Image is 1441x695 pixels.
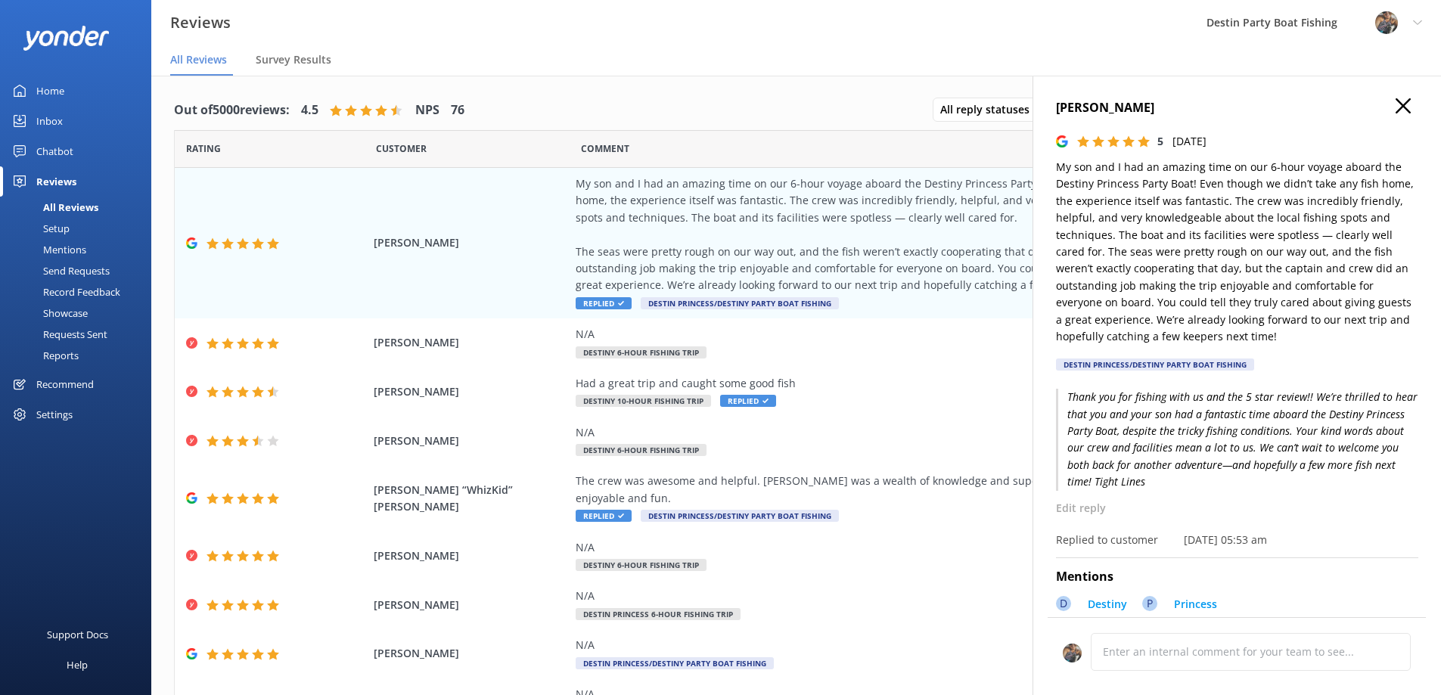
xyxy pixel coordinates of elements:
[374,234,569,251] span: [PERSON_NAME]
[576,346,707,358] span: Destiny 6-Hour Fishing Trip
[576,444,707,456] span: Destiny 6-Hour Fishing Trip
[940,101,1039,118] span: All reply statuses
[374,482,569,516] span: [PERSON_NAME] “WhizKid” [PERSON_NAME]
[374,383,569,400] span: [PERSON_NAME]
[1056,500,1418,517] p: Edit reply
[415,101,439,120] h4: NPS
[1056,358,1254,371] div: Destin Princess/Destiny Party Boat Fishing
[374,597,569,613] span: [PERSON_NAME]
[36,136,73,166] div: Chatbot
[9,218,151,239] a: Setup
[36,399,73,430] div: Settings
[9,218,70,239] div: Setup
[374,334,569,351] span: [PERSON_NAME]
[170,52,227,67] span: All Reviews
[1142,596,1157,611] div: P
[720,395,776,407] span: Replied
[9,197,98,218] div: All Reviews
[36,166,76,197] div: Reviews
[576,559,707,571] span: Destiny 6-Hour Fishing Trip
[256,52,331,67] span: Survey Results
[576,588,1264,604] div: N/A
[376,141,427,156] span: Date
[1056,389,1418,490] p: Thank you for fishing with us and the 5 star review!! We’re thrilled to hear that you and your so...
[36,76,64,106] div: Home
[1184,532,1267,548] p: [DATE] 05:53 am
[581,141,629,156] span: Question
[1375,11,1398,34] img: 250-1666038197.jpg
[641,510,839,522] span: Destin Princess/Destiny Party Boat Fishing
[9,303,151,324] a: Showcase
[451,101,464,120] h4: 76
[576,375,1264,392] div: Had a great trip and caught some good fish
[1088,596,1127,613] p: Destiny
[47,619,108,650] div: Support Docs
[174,101,290,120] h4: Out of 5000 reviews:
[170,11,231,35] h3: Reviews
[9,345,151,366] a: Reports
[576,608,741,620] span: Destin Princess 6-Hour Fishing Trip
[576,510,632,522] span: Replied
[374,645,569,662] span: [PERSON_NAME]
[9,324,107,345] div: Requests Sent
[576,473,1264,507] div: The crew was awesome and helpful. [PERSON_NAME] was a wealth of knowledge and super helpful. Made...
[1157,134,1163,148] span: 5
[576,637,1264,653] div: N/A
[36,369,94,399] div: Recommend
[1172,133,1207,150] p: [DATE]
[9,239,86,260] div: Mentions
[1056,596,1071,611] div: D
[36,106,63,136] div: Inbox
[1080,596,1127,616] a: Destiny
[576,424,1264,441] div: N/A
[641,297,839,309] span: Destin Princess/Destiny Party Boat Fishing
[1063,644,1082,662] img: 250-1666038197.jpg
[9,324,151,345] a: Requests Sent
[576,175,1264,294] div: My son and I had an amazing time on our 6-hour voyage aboard the Destiny Princess Party Boat! Eve...
[1174,596,1217,613] p: Princess
[374,433,569,449] span: [PERSON_NAME]
[9,281,151,303] a: Record Feedback
[67,650,88,680] div: Help
[9,303,88,324] div: Showcase
[1056,98,1418,118] h4: [PERSON_NAME]
[9,197,151,218] a: All Reviews
[9,260,110,281] div: Send Requests
[9,260,151,281] a: Send Requests
[9,345,79,366] div: Reports
[23,26,110,51] img: yonder-white-logo.png
[186,141,221,156] span: Date
[576,539,1264,556] div: N/A
[1056,159,1418,345] p: My son and I had an amazing time on our 6-hour voyage aboard the Destiny Princess Party Boat! Eve...
[1056,567,1418,587] h4: Mentions
[1056,532,1158,548] p: Replied to customer
[576,297,632,309] span: Replied
[301,101,318,120] h4: 4.5
[576,395,711,407] span: Destiny 10-Hour Fishing Trip
[1396,98,1411,115] button: Close
[1166,596,1217,616] a: Princess
[9,281,120,303] div: Record Feedback
[9,239,151,260] a: Mentions
[576,326,1264,343] div: N/A
[374,548,569,564] span: [PERSON_NAME]
[576,657,774,669] span: Destin Princess/Destiny Party Boat Fishing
